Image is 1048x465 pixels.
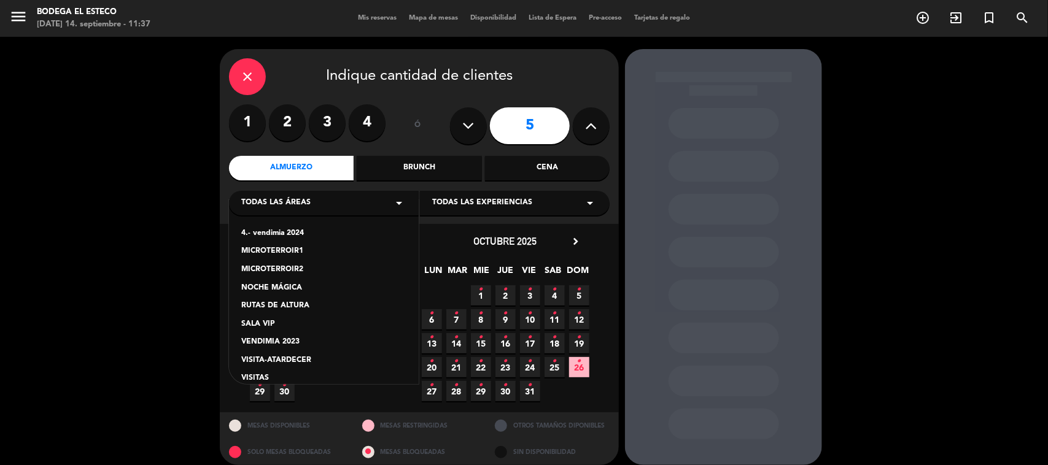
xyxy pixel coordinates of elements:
i: close [240,69,255,84]
span: Mapa de mesas [403,15,464,21]
div: Cena [485,156,610,180]
i: • [430,352,434,371]
span: 24 [520,357,540,377]
i: • [503,280,508,299]
label: 3 [309,104,346,141]
span: 12 [569,309,589,329]
span: 30 [274,381,295,401]
div: MICROTERROIR2 [241,264,406,276]
i: • [454,304,459,323]
span: 9 [495,309,516,329]
i: • [479,375,483,395]
i: • [553,352,557,371]
i: • [454,375,459,395]
span: 17 [520,333,540,353]
span: 19 [569,333,589,353]
span: 10 [520,309,540,329]
div: [DATE] 14. septiembre - 11:37 [37,18,150,31]
span: 6 [422,309,442,329]
span: 29 [250,381,270,401]
i: • [430,375,434,395]
span: 20 [422,357,442,377]
div: Bodega El Esteco [37,6,150,18]
div: MICROTERROIR1 [241,245,406,258]
span: LUN [424,263,444,283]
i: • [503,304,508,323]
i: • [503,375,508,395]
div: SIN DISPONIBILIDAD [486,439,619,465]
i: • [430,304,434,323]
span: DOM [567,263,588,283]
i: • [577,352,581,371]
span: Mis reservas [352,15,403,21]
i: • [553,328,557,347]
i: • [430,328,434,347]
label: 2 [269,104,306,141]
span: 31 [520,381,540,401]
div: MESAS RESTRINGIDAS [353,412,486,439]
i: arrow_drop_down [583,196,597,210]
i: • [454,352,459,371]
span: octubre 2025 [474,235,537,247]
i: • [479,352,483,371]
i: add_circle_outline [915,10,930,25]
label: 1 [229,104,266,141]
i: • [479,280,483,299]
div: Indique cantidad de clientes [229,58,610,95]
span: 18 [545,333,565,353]
div: VISITA-ATARDECER [241,355,406,367]
i: • [503,352,508,371]
div: ó [398,104,438,147]
i: search [1015,10,1030,25]
i: • [454,328,459,347]
span: Pre-acceso [583,15,628,21]
span: 7 [446,309,467,329]
span: Lista de Espera [522,15,583,21]
i: • [528,328,532,347]
i: • [553,280,557,299]
i: • [577,280,581,299]
i: exit_to_app [949,10,963,25]
div: SOLO MESAS BLOQUEADAS [220,439,353,465]
span: 16 [495,333,516,353]
span: VIE [519,263,540,283]
div: VENDIMIA 2023 [241,336,406,348]
div: OTROS TAMAÑOS DIPONIBLES [486,412,619,439]
div: Brunch [357,156,481,180]
i: • [528,304,532,323]
span: 4 [545,285,565,306]
i: turned_in_not [982,10,996,25]
div: MESAS BLOQUEADAS [353,439,486,465]
i: • [553,304,557,323]
div: NOCHE MÁGICA [241,282,406,294]
span: 5 [569,285,589,306]
span: 3 [520,285,540,306]
i: • [479,304,483,323]
label: 4 [349,104,386,141]
span: JUE [495,263,516,283]
i: • [479,328,483,347]
span: SAB [543,263,564,283]
i: • [282,375,287,395]
span: 21 [446,357,467,377]
span: MIE [472,263,492,283]
span: 1 [471,285,491,306]
span: MAR [448,263,468,283]
span: 30 [495,381,516,401]
span: 27 [422,381,442,401]
i: • [528,280,532,299]
span: Tarjetas de regalo [628,15,696,21]
div: RUTAS DE ALTURA [241,300,406,312]
span: 22 [471,357,491,377]
i: • [258,375,262,395]
div: 4.- vendimia 2024 [241,228,406,240]
span: 28 [446,381,467,401]
i: • [577,328,581,347]
i: • [577,304,581,323]
div: SALA VIP [241,318,406,331]
span: Todas las experiencias [432,197,532,209]
i: • [503,328,508,347]
i: arrow_drop_down [392,196,406,210]
span: 13 [422,333,442,353]
i: menu [9,7,28,26]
